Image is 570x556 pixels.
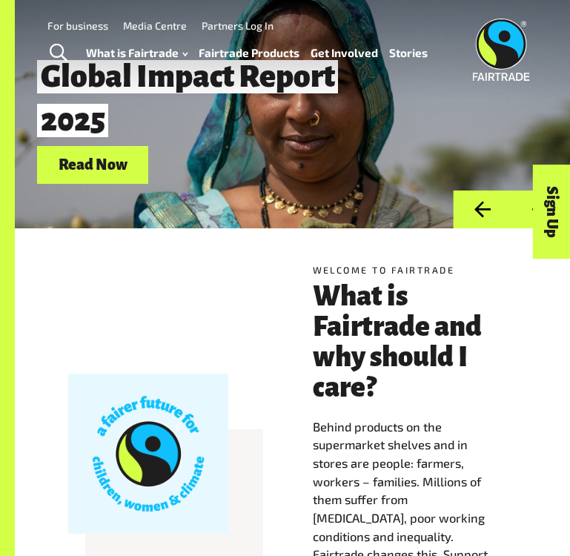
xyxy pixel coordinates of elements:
[202,19,274,32] a: Partners Log In
[453,191,511,228] button: Previous
[123,19,187,32] a: Media Centre
[313,264,517,278] h5: Welcome to Fairtrade
[40,35,76,72] a: Toggle Search
[313,282,517,403] h3: What is Fairtrade and why should I care?
[472,19,529,81] img: Fairtrade Australia New Zealand logo
[511,191,570,228] button: Next
[311,43,378,63] a: Get Involved
[47,19,108,32] a: For business
[37,146,148,184] a: Read Now
[86,43,188,63] a: What is Fairtrade
[389,43,428,63] a: Stories
[199,43,299,63] a: Fairtrade Products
